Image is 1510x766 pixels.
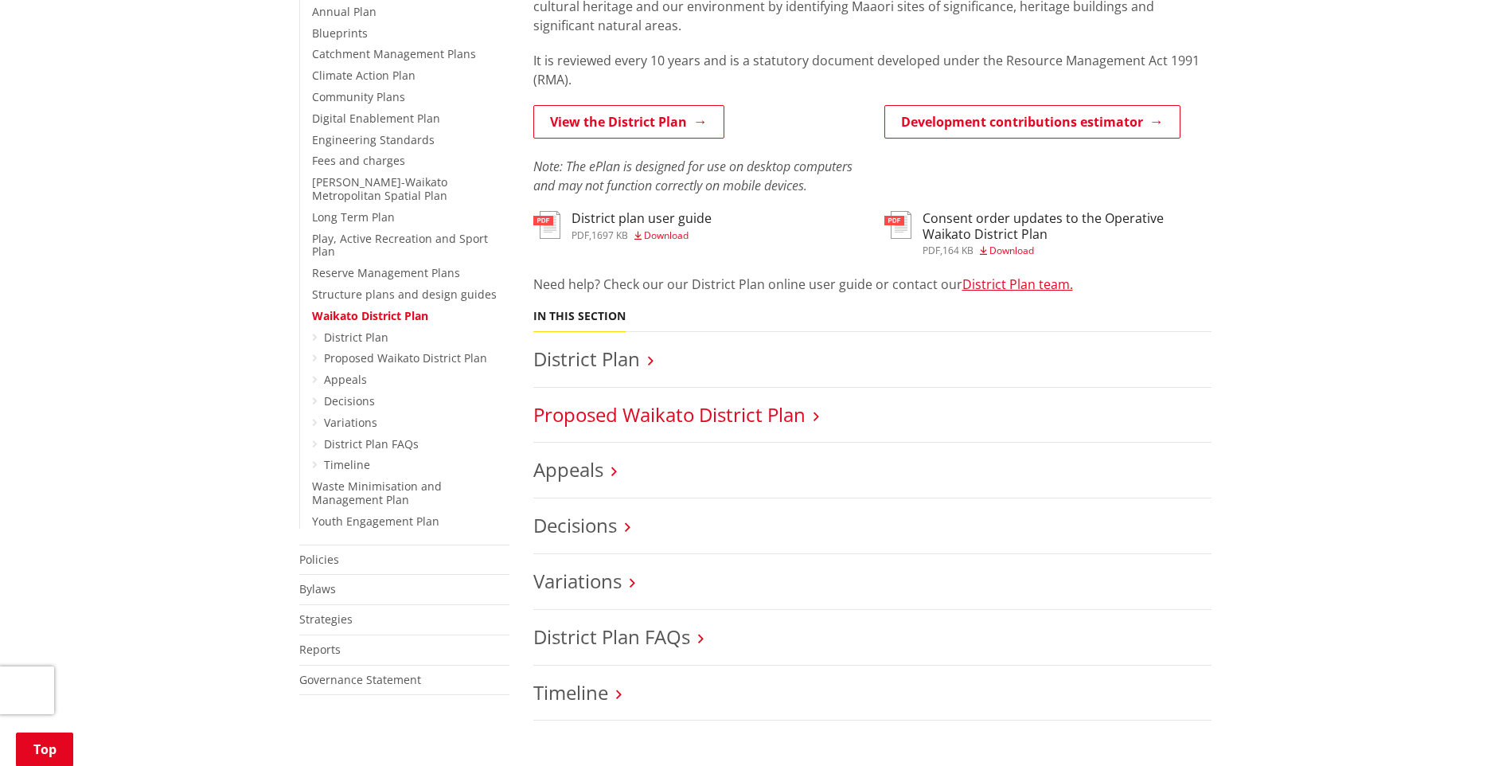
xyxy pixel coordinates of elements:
[324,330,388,345] a: District Plan
[884,211,1212,255] a: Consent order updates to the Operative Waikato District Plan pdf,164 KB Download
[923,211,1212,241] h3: Consent order updates to the Operative Waikato District Plan
[533,105,724,139] a: View the District Plan
[533,310,626,323] h5: In this section
[324,436,419,451] a: District Plan FAQs
[572,229,589,242] span: pdf
[312,46,476,61] a: Catchment Management Plans
[533,623,690,650] a: District Plan FAQs
[533,456,603,483] a: Appeals
[533,275,1212,294] p: Need help? Check our our District Plan online user guide or contact our
[299,642,341,657] a: Reports
[312,174,447,203] a: [PERSON_NAME]-Waikato Metropolitan Spatial Plan
[312,287,497,302] a: Structure plans and design guides
[312,265,460,280] a: Reserve Management Plans
[572,211,712,226] h3: District plan user guide
[884,105,1180,139] a: Development contributions estimator
[312,25,368,41] a: Blueprints
[533,211,560,239] img: document-pdf.svg
[312,231,488,260] a: Play, Active Recreation and Sport Plan
[312,209,395,225] a: Long Term Plan
[312,153,405,168] a: Fees and charges
[312,479,442,507] a: Waste Minimisation and Management Plan
[989,244,1034,257] span: Download
[324,372,367,387] a: Appeals
[533,401,806,428] a: Proposed Waikato District Plan
[533,679,608,705] a: Timeline
[1437,699,1494,756] iframe: Messenger Launcher
[312,132,435,147] a: Engineering Standards
[312,308,428,323] a: Waikato District Plan
[923,246,1212,256] div: ,
[923,244,940,257] span: pdf
[324,415,377,430] a: Variations
[16,733,73,766] a: Top
[299,672,421,687] a: Governance Statement
[644,229,689,242] span: Download
[312,4,377,19] a: Annual Plan
[533,346,640,372] a: District Plan
[299,612,353,627] a: Strategies
[312,89,405,104] a: Community Plans
[312,514,439,529] a: Youth Engagement Plan
[533,158,853,194] em: Note: The ePlan is designed for use on desktop computers and may not function correctly on mobile...
[962,276,1073,293] a: District Plan team.
[312,111,440,126] a: Digital Enablement Plan
[591,229,628,242] span: 1697 KB
[299,552,339,567] a: Policies
[533,51,1212,89] p: It is reviewed every 10 years and is a statutory document developed under the Resource Management...
[299,581,336,596] a: Bylaws
[884,211,911,239] img: document-pdf.svg
[942,244,974,257] span: 164 KB
[312,68,416,83] a: Climate Action Plan
[324,350,487,365] a: Proposed Waikato District Plan
[324,457,370,472] a: Timeline
[533,568,622,594] a: Variations
[572,231,712,240] div: ,
[324,393,375,408] a: Decisions
[533,211,712,240] a: District plan user guide pdf,1697 KB Download
[533,512,617,538] a: Decisions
